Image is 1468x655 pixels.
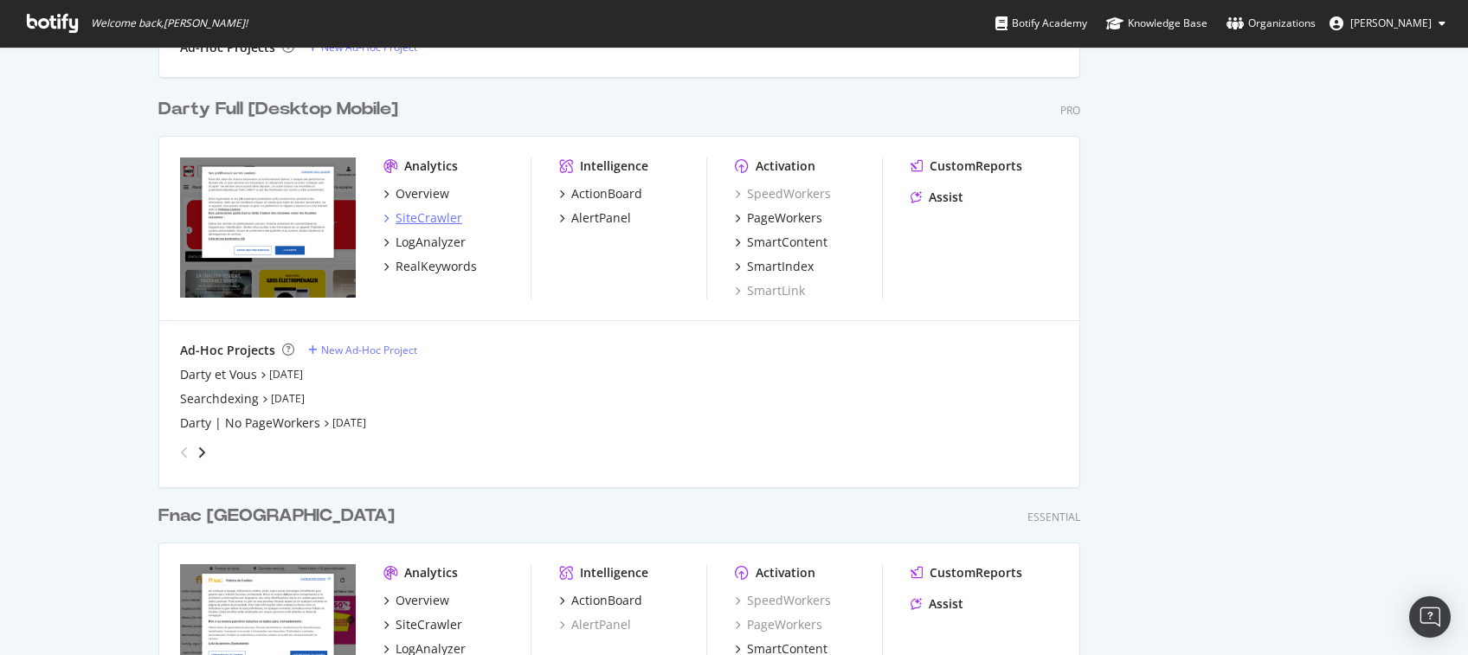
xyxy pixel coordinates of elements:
div: Activation [756,564,815,581]
a: LogAnalyzer [383,234,466,251]
div: Darty Full [Desktop Mobile] [158,97,398,122]
div: RealKeywords [396,258,477,275]
a: SmartContent [735,234,827,251]
div: Fnac [GEOGRAPHIC_DATA] [158,504,395,529]
a: New Ad-Hoc Project [308,343,417,357]
a: AlertPanel [559,209,631,227]
button: [PERSON_NAME] [1316,10,1459,37]
div: PageWorkers [747,209,822,227]
div: Intelligence [580,564,648,581]
div: ActionBoard [571,592,642,609]
div: New Ad-Hoc Project [321,343,417,357]
a: [DATE] [271,391,305,406]
a: Assist [911,189,963,206]
a: Searchdexing [180,390,259,408]
span: Welcome back, [PERSON_NAME] ! [91,16,248,30]
a: SmartLink [735,282,805,299]
img: www.darty.com/ [180,157,356,298]
span: David Braconnier [1350,16,1432,30]
a: SpeedWorkers [735,592,831,609]
a: RealKeywords [383,258,477,275]
a: Overview [383,592,449,609]
a: CustomReports [911,564,1022,581]
a: SpeedWorkers [735,185,831,202]
div: LogAnalyzer [396,234,466,251]
div: Overview [396,592,449,609]
a: CustomReports [911,157,1022,175]
div: Ad-Hoc Projects [180,342,275,359]
div: Knowledge Base [1106,15,1207,32]
a: SmartIndex [735,258,814,275]
a: Darty Full [Desktop Mobile] [158,97,405,122]
div: ActionBoard [571,185,642,202]
a: Fnac [GEOGRAPHIC_DATA] [158,504,402,529]
div: Analytics [404,157,458,175]
div: Organizations [1227,15,1316,32]
div: SiteCrawler [396,616,462,633]
div: Pro [1060,103,1080,118]
a: ActionBoard [559,592,642,609]
a: ActionBoard [559,185,642,202]
div: Analytics [404,564,458,581]
div: angle-right [196,444,208,461]
a: SiteCrawler [383,209,462,227]
a: PageWorkers [735,616,822,633]
div: Activation [756,157,815,175]
a: Overview [383,185,449,202]
div: CustomReports [930,564,1022,581]
div: Essential [1027,510,1080,524]
div: Open Intercom Messenger [1409,596,1451,638]
a: [DATE] [269,367,303,382]
div: Botify Academy [995,15,1087,32]
div: CustomReports [930,157,1022,175]
a: Darty | No PageWorkers [180,414,320,432]
a: AlertPanel [559,616,631,633]
div: Overview [396,185,449,202]
a: [DATE] [332,415,366,430]
div: SiteCrawler [396,209,462,227]
div: angle-left [173,439,196,466]
div: Intelligence [580,157,648,175]
a: Darty et Vous [180,366,257,383]
div: SmartIndex [747,258,814,275]
a: SiteCrawler [383,616,462,633]
div: Assist [929,189,963,206]
div: SmartContent [747,234,827,251]
div: AlertPanel [571,209,631,227]
a: Assist [911,595,963,613]
div: Assist [929,595,963,613]
a: PageWorkers [735,209,822,227]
